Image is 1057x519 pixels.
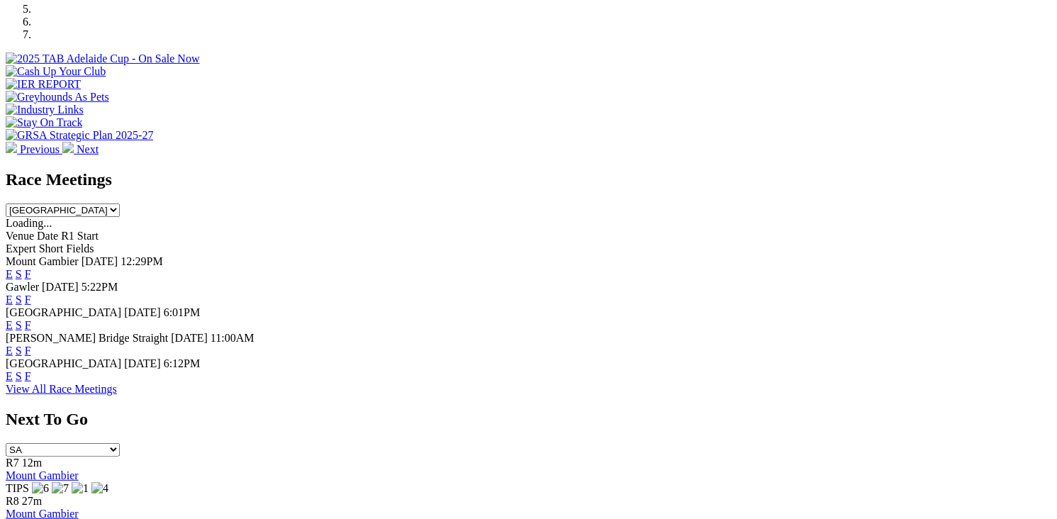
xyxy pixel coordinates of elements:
a: S [16,268,22,280]
a: F [25,268,31,280]
a: S [16,294,22,306]
a: F [25,294,31,306]
img: GRSA Strategic Plan 2025-27 [6,129,153,142]
span: [DATE] [82,255,118,267]
span: Previous [20,143,60,155]
span: Expert [6,242,36,255]
a: S [16,319,22,331]
span: [PERSON_NAME] Bridge Straight [6,332,168,344]
span: Next [77,143,99,155]
span: [DATE] [42,281,79,293]
span: 27m [22,495,42,507]
span: Mount Gambier [6,255,79,267]
span: 12m [22,457,42,469]
span: Fields [66,242,94,255]
span: 5:22PM [82,281,118,293]
span: [GEOGRAPHIC_DATA] [6,306,121,318]
a: S [16,370,22,382]
a: F [25,319,31,331]
span: Short [39,242,64,255]
a: E [6,319,13,331]
img: Greyhounds As Pets [6,91,109,104]
span: [DATE] [124,306,161,318]
h2: Next To Go [6,410,1051,429]
a: Previous [6,143,62,155]
span: [GEOGRAPHIC_DATA] [6,357,121,369]
span: R8 [6,495,19,507]
img: 7 [52,482,69,495]
img: 1 [72,482,89,495]
span: Loading... [6,217,52,229]
a: E [6,345,13,357]
a: E [6,294,13,306]
span: 6:01PM [164,306,201,318]
span: TIPS [6,482,29,494]
span: 12:29PM [121,255,163,267]
img: Industry Links [6,104,84,116]
a: F [25,370,31,382]
h2: Race Meetings [6,170,1051,189]
img: IER REPORT [6,78,81,91]
a: E [6,268,13,280]
a: S [16,345,22,357]
span: 11:00AM [211,332,255,344]
span: R7 [6,457,19,469]
img: chevron-left-pager-white.svg [6,142,17,153]
span: Venue [6,230,34,242]
span: [DATE] [124,357,161,369]
a: View All Race Meetings [6,383,117,395]
img: Cash Up Your Club [6,65,106,78]
span: Gawler [6,281,39,293]
img: 4 [91,482,108,495]
span: 6:12PM [164,357,201,369]
img: 2025 TAB Adelaide Cup - On Sale Now [6,52,200,65]
img: Stay On Track [6,116,82,129]
img: 6 [32,482,49,495]
img: chevron-right-pager-white.svg [62,142,74,153]
a: E [6,370,13,382]
a: F [25,345,31,357]
span: [DATE] [171,332,208,344]
a: Mount Gambier [6,469,79,481]
a: Next [62,143,99,155]
span: Date [37,230,58,242]
span: R1 Start [61,230,99,242]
